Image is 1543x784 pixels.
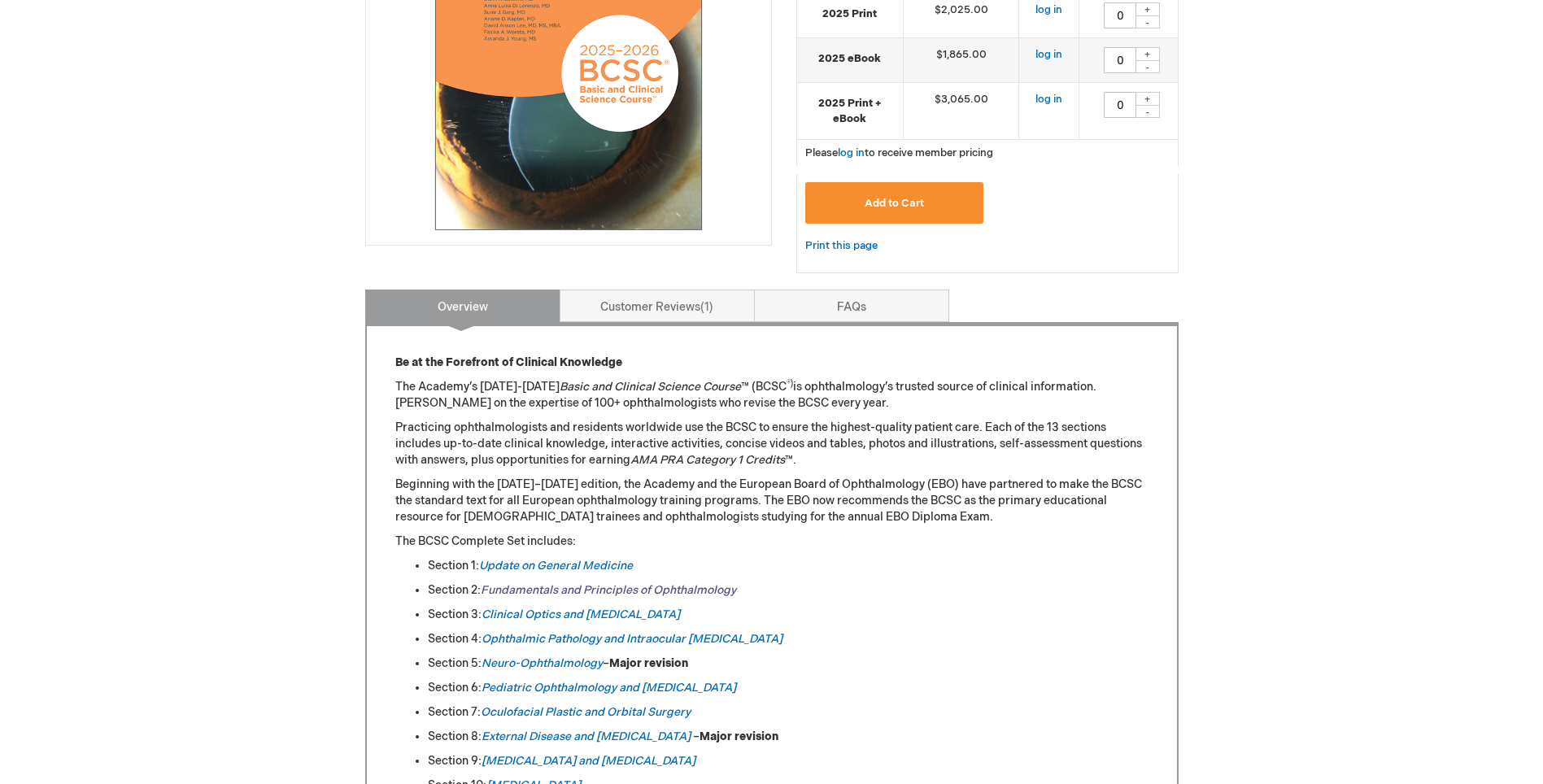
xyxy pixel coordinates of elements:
[865,197,924,210] span: Add to Cart
[365,290,560,322] a: Overview
[805,182,984,224] button: Add to Cart
[700,300,713,314] span: 1
[1035,48,1062,61] a: log in
[1135,2,1160,16] div: +
[1104,92,1136,118] input: Qty
[1035,3,1062,16] a: log in
[479,559,633,573] a: Update on General Medicine
[1135,105,1160,118] div: -
[805,7,895,22] strong: 2025 Print
[560,290,755,322] a: Customer Reviews1
[754,290,949,322] a: FAQs
[630,453,785,467] em: AMA PRA Category 1 Credits
[805,236,878,256] a: Print this page
[428,631,1149,647] li: Section 4:
[787,379,793,389] sup: ®)
[1035,93,1062,106] a: log in
[482,608,680,621] a: Clinical Optics and [MEDICAL_DATA]
[903,38,1019,83] td: $1,865.00
[700,730,778,743] strong: Major revision
[395,379,1149,412] p: The Academy’s [DATE]-[DATE] ™ (BCSC is ophthalmology’s trusted source of clinical information. [P...
[395,355,622,369] strong: Be at the Forefront of Clinical Knowledge
[1135,15,1160,28] div: -
[482,681,736,695] a: Pediatric Ophthalmology and [MEDICAL_DATA]
[903,83,1019,140] td: $3,065.00
[428,729,1149,745] li: Section 8: –
[609,656,688,670] strong: Major revision
[395,420,1149,468] p: Practicing ophthalmologists and residents worldwide use the BCSC to ensure the highest-quality pa...
[1104,47,1136,73] input: Qty
[482,632,782,646] a: Ophthalmic Pathology and Intraocular [MEDICAL_DATA]
[395,477,1149,525] p: Beginning with the [DATE]–[DATE] edition, the Academy and the European Board of Ophthalmology (EB...
[428,582,1149,599] li: Section 2:
[481,705,691,719] a: Oculofacial Plastic and Orbital Surgery
[482,730,691,743] a: External Disease and [MEDICAL_DATA]
[395,534,1149,550] p: The BCSC Complete Set includes:
[1104,2,1136,28] input: Qty
[805,146,993,159] span: Please to receive member pricing
[428,704,1149,721] li: Section 7:
[428,656,1149,672] li: Section 5: –
[1135,47,1160,61] div: +
[1135,60,1160,73] div: -
[482,754,695,768] a: [MEDICAL_DATA] and [MEDICAL_DATA]
[481,583,736,597] a: Fundamentals and Principles of Ophthalmology
[482,656,603,670] a: Neuro-Ophthalmology
[1135,92,1160,106] div: +
[428,753,1149,769] li: Section 9:
[805,96,895,126] strong: 2025 Print + eBook
[805,51,895,67] strong: 2025 eBook
[428,607,1149,623] li: Section 3:
[838,146,865,159] a: log in
[428,680,1149,696] li: Section 6:
[428,558,1149,574] li: Section 1:
[560,380,741,394] em: Basic and Clinical Science Course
